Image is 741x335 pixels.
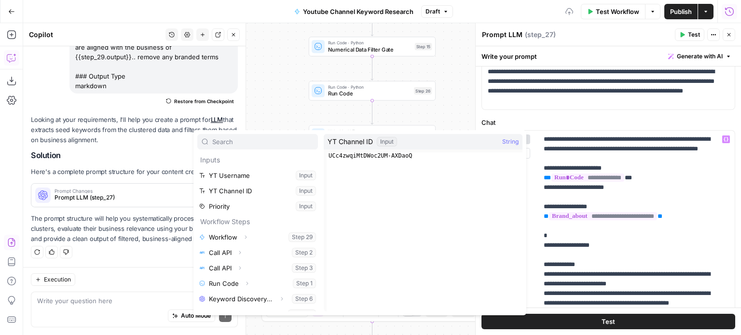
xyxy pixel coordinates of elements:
button: Auto Mode [168,309,215,322]
button: Execution [31,273,75,286]
button: Test [481,314,735,329]
p: Looking at your requirements, I'll help you create a prompt for that extracts seed keywords from ... [31,115,238,145]
p: The prompt structure will help you systematically process the keyword clusters, evaluate their bu... [31,214,238,244]
button: Select variable Keyword Discovery and Clustering [197,291,318,307]
button: Select variable Workflow [197,229,318,245]
button: Draft [421,5,453,18]
span: Restore from Checkpoint [174,97,234,105]
g: Edge from step_15 to step_26 [371,56,373,80]
p: Here's a complete prompt structure for your content creation task: [31,167,238,177]
span: Numerical Data Filter Gate [328,45,412,54]
span: ( step_27 ) [525,30,556,40]
p: Inputs [197,152,318,168]
span: Test [602,317,615,326]
span: YT Channel ID [328,137,373,147]
button: Select variable Priority [197,199,318,214]
span: Auto Mode [181,311,211,320]
span: Run Code · Python [328,84,411,91]
button: Publish [664,4,698,19]
h2: Solution [31,151,238,160]
span: Prompt Changes [55,188,190,193]
span: Write Liquid Text [328,128,411,135]
div: Step 26 [414,87,432,94]
span: Generate with AI [677,52,723,61]
span: Run Code [328,90,411,98]
span: Test Workflow [596,7,639,16]
g: Edge from step_8-iteration-end to step_15 [371,12,373,36]
a: LLM [211,116,223,123]
button: Test [675,28,704,41]
span: Execution [44,275,71,284]
button: Select variable Call API [197,260,318,276]
textarea: Prompt LLM [482,30,522,40]
span: Run Code · Python [328,40,412,46]
div: Input [377,137,397,147]
div: Write your prompt [476,46,741,66]
button: Select variable Run Code [197,276,318,291]
button: Youtube Channel Keyword Research [288,4,419,19]
div: Write Liquid TextWrite Liquid TextStep 28 [309,125,436,145]
span: Test [688,30,700,39]
label: Chat [481,118,735,127]
button: Select variable Call API [197,245,318,260]
g: Edge from step_26 to step_28 [371,100,373,124]
span: Draft [425,7,440,16]
span: String [502,137,519,147]
button: Test Workflow [581,4,645,19]
p: Workflow Steps [197,214,318,229]
span: Prompt LLM (step_27) [55,193,190,202]
button: Select variable YT Channel ID [197,183,318,199]
button: Select variable Human Review [197,307,318,322]
span: Publish [670,7,692,16]
button: Restore from Checkpoint [162,95,238,107]
div: Copilot [29,30,163,40]
button: Select variable YT Username [197,168,318,183]
span: Youtube Channel Keyword Research [303,7,413,16]
div: Run Code · PythonNumerical Data Filter GateStep 15 [309,37,436,56]
div: Run Code · PythonRun CodeStep 26 [309,81,436,101]
button: Generate with AI [664,50,735,63]
input: Search [212,137,314,147]
div: Step 15 [415,43,432,50]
